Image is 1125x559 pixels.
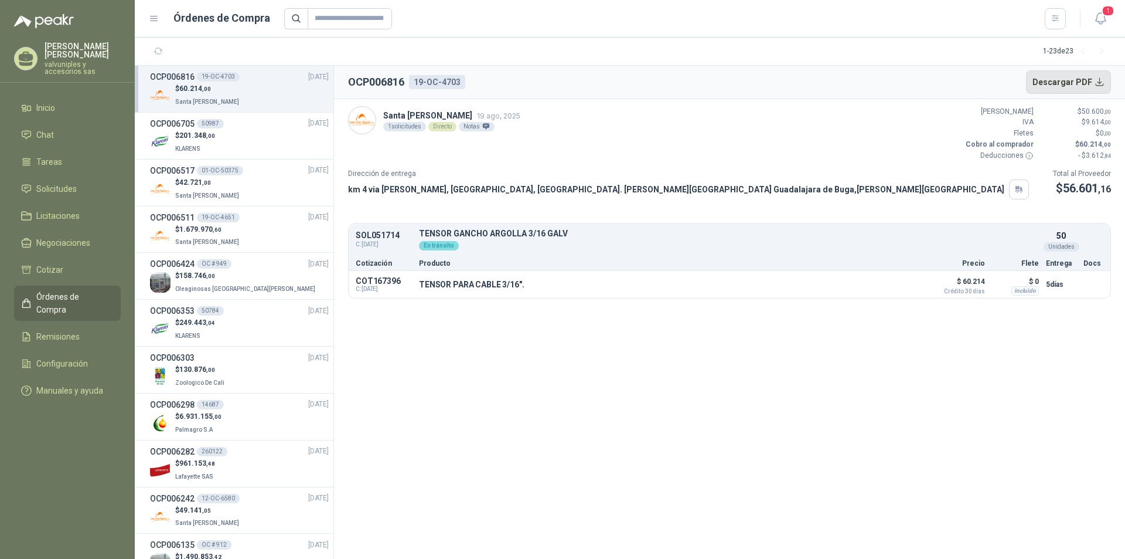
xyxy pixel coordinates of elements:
[1053,179,1111,198] p: $
[150,164,195,177] h3: OCP006517
[1104,119,1111,126] span: ,00
[197,400,224,409] div: 14687
[477,111,520,120] span: 19 ago, 2025
[206,460,215,467] span: ,48
[150,445,329,482] a: OCP006282260122[DATE] Company Logo$961.153,48Lafayette SAS
[1090,8,1111,29] button: 1
[308,306,329,317] span: [DATE]
[150,398,329,435] a: OCP00629814687[DATE] Company Logo$6.931.155,00Palmagro S.A
[36,384,103,397] span: Manuales y ayuda
[175,145,200,152] span: KLARENS
[175,239,239,245] span: Santa [PERSON_NAME]
[1041,106,1111,117] p: $
[150,85,171,106] img: Company Logo
[45,61,121,75] p: valvuniples y accesorios sas
[150,538,195,551] h3: OCP006135
[36,236,90,249] span: Negociaciones
[150,445,195,458] h3: OCP006282
[175,192,239,199] span: Santa [PERSON_NAME]
[175,364,227,375] p: $
[175,130,215,141] p: $
[349,107,376,134] img: Company Logo
[308,212,329,223] span: [DATE]
[459,122,495,131] div: Notas
[197,540,231,550] div: OC # 912
[197,494,240,503] div: 12-OC-6580
[36,290,110,316] span: Órdenes de Compra
[963,106,1034,117] p: [PERSON_NAME]
[150,164,329,201] a: OCP00651701-OC-50375[DATE] Company Logo$42.721,00Santa [PERSON_NAME]
[179,178,211,187] span: 42.721
[1104,109,1111,115] span: ,00
[150,70,329,107] a: OCP00681619-OC-4703[DATE] Company Logo$60.214,00Santa [PERSON_NAME]
[1041,128,1111,139] p: $
[179,225,221,233] span: 1.679.970
[1041,139,1111,150] p: $
[14,97,121,119] a: Inicio
[1044,242,1079,252] div: Unidades
[150,492,195,505] h3: OCP006242
[1082,107,1111,116] span: 50.600
[1083,260,1103,267] p: Docs
[150,70,195,83] h3: OCP006816
[409,75,465,89] div: 19-OC-4703
[14,286,121,321] a: Órdenes de Compra
[356,240,412,249] span: C: [DATE]
[150,225,171,246] img: Company Logo
[1046,277,1076,292] p: 5 días
[150,492,329,529] a: OCP00624212-OC-6580[DATE] Company Logo$49.141,05Santa [PERSON_NAME]
[206,320,215,326] span: ,04
[419,260,919,267] p: Producto
[179,319,215,327] span: 249.443
[14,353,121,375] a: Configuración
[14,151,121,173] a: Tareas
[179,272,215,280] span: 158.746
[173,10,270,26] h1: Órdenes de Compra
[36,182,77,195] span: Solicitudes
[36,128,54,141] span: Chat
[150,179,171,199] img: Company Logo
[14,124,121,146] a: Chat
[150,507,171,527] img: Company Logo
[992,275,1039,289] p: $ 0
[308,540,329,551] span: [DATE]
[963,128,1034,139] p: Fletes
[383,122,426,131] div: 1 solicitudes
[419,241,459,250] div: En tránsito
[308,118,329,129] span: [DATE]
[45,42,121,59] p: [PERSON_NAME] [PERSON_NAME]
[348,183,1004,196] p: km 4 via [PERSON_NAME], [GEOGRAPHIC_DATA], [GEOGRAPHIC_DATA]. [PERSON_NAME][GEOGRAPHIC_DATA] Guad...
[308,399,329,410] span: [DATE]
[1053,168,1111,179] p: Total al Proveedor
[1079,140,1111,148] span: 60.214
[356,276,412,286] p: COT167396
[175,286,315,292] span: Oleaginosas [GEOGRAPHIC_DATA][PERSON_NAME]
[202,86,211,92] span: ,00
[150,413,171,433] img: Company Logo
[1086,151,1111,160] span: 3.612
[348,168,1029,179] p: Dirección de entrega
[36,263,63,276] span: Cotizar
[1041,150,1111,161] p: - $
[1046,260,1076,267] p: Entrega
[1086,118,1111,126] span: 9.614
[14,178,121,200] a: Solicitudes
[197,72,240,82] div: 19-OC-4703
[179,84,211,93] span: 60.214
[150,211,195,224] h3: OCP006511
[175,520,239,526] span: Santa [PERSON_NAME]
[197,259,231,269] div: OC # 949
[1041,117,1111,128] p: $
[150,117,329,154] a: OCP00670550987[DATE] Company Logo$201.348,00KLARENS
[36,330,80,343] span: Remisiones
[14,326,121,348] a: Remisiones
[963,150,1034,161] p: Deducciones
[197,166,243,175] div: 01-OC-50375
[14,205,121,227] a: Licitaciones
[14,232,121,254] a: Negociaciones
[206,273,215,279] span: ,00
[1043,42,1111,61] div: 1 - 23 de 23
[150,258,195,270] h3: OCP006424
[14,259,121,281] a: Cotizar
[1011,286,1039,296] div: Incluido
